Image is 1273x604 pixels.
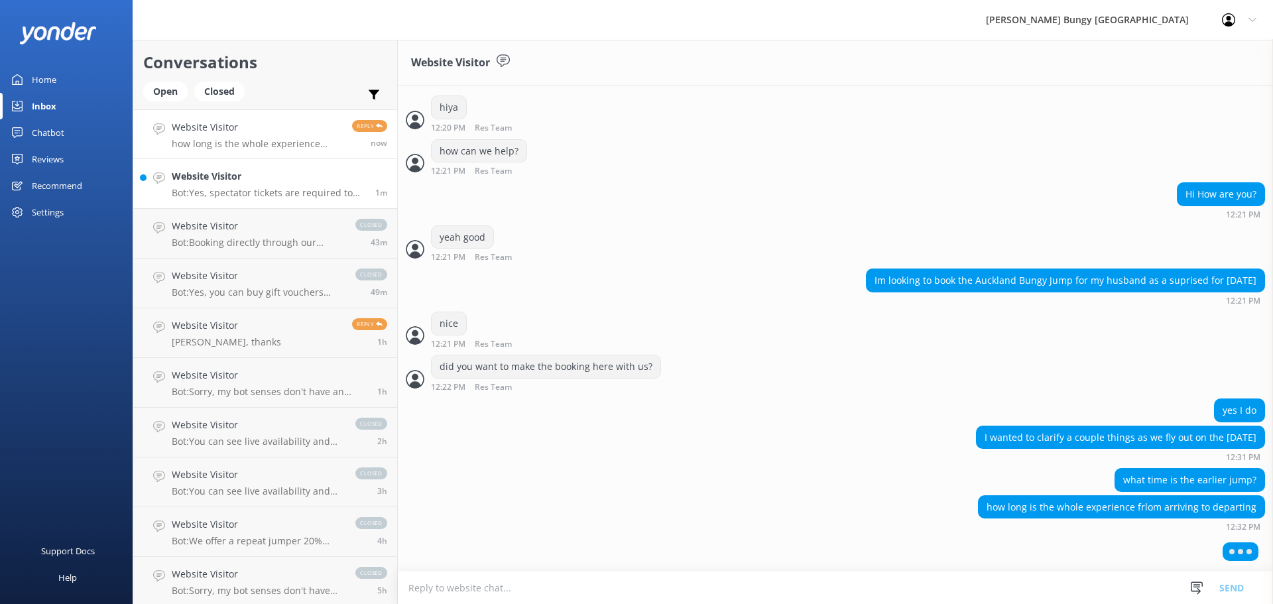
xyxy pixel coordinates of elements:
[172,169,365,184] h4: Website Visitor
[867,269,1264,292] div: Im looking to book the Auckland Bungy Jump for my husband as a suprised for [DATE]
[194,84,251,98] a: Closed
[58,564,77,591] div: Help
[355,517,387,529] span: closed
[377,535,387,546] span: 07:51am 20-Aug-2025 (UTC +12:00) Pacific/Auckland
[143,50,387,75] h2: Conversations
[1226,297,1260,305] strong: 12:21 PM
[172,286,342,298] p: Bot: Yes, you can buy gift vouchers without booking a specific date. They are valid for 12 months...
[377,386,387,397] span: 11:17am 20-Aug-2025 (UTC +12:00) Pacific/Auckland
[133,507,397,557] a: Website VisitorBot:We offer a repeat jumper 20% discount on any of our singular activities for re...
[32,146,64,172] div: Reviews
[133,159,397,209] a: Website VisitorBot:Yes, spectator tickets are required to watch the Nevis Bungy. The fee is $50, ...
[172,467,342,482] h4: Website Visitor
[432,312,466,335] div: nice
[1177,210,1265,219] div: 12:21pm 20-Aug-2025 (UTC +12:00) Pacific/Auckland
[371,237,387,248] span: 11:49am 20-Aug-2025 (UTC +12:00) Pacific/Auckland
[133,209,397,259] a: Website VisitorBot:Booking directly through our website always offers the best prices. Our combos...
[355,219,387,231] span: closed
[172,219,342,233] h4: Website Visitor
[431,167,465,176] strong: 12:21 PM
[133,109,397,159] a: Website Visitorhow long is the whole experience frlom arriving to departingReplynow
[355,418,387,430] span: closed
[431,124,465,133] strong: 12:20 PM
[371,137,387,149] span: 12:32pm 20-Aug-2025 (UTC +12:00) Pacific/Auckland
[475,340,512,349] span: Res Team
[172,436,342,448] p: Bot: You can see live availability and book the Kawarau Zipride on our website at [URL][DOMAIN_NA...
[411,54,490,72] h3: Website Visitor
[143,82,188,101] div: Open
[133,457,397,507] a: Website VisitorBot:You can see live availability and book all of our experiences online. I recomm...
[1178,183,1264,206] div: Hi How are you?
[352,318,387,330] span: Reply
[133,358,397,408] a: Website VisitorBot:Sorry, my bot senses don't have an answer for that, please try and rephrase yo...
[1115,469,1264,491] div: what time is the earlier jump?
[133,259,397,308] a: Website VisitorBot:Yes, you can buy gift vouchers without booking a specific date. They are valid...
[431,253,465,262] strong: 12:21 PM
[172,535,342,547] p: Bot: We offer a repeat jumper 20% discount on any of our singular activities for returning custom...
[172,418,342,432] h4: Website Visitor
[172,336,281,348] p: [PERSON_NAME], thanks
[475,124,512,133] span: Res Team
[355,567,387,579] span: closed
[172,269,342,283] h4: Website Visitor
[355,269,387,280] span: closed
[32,93,56,119] div: Inbox
[133,308,397,358] a: Website Visitor[PERSON_NAME], thanksReply1h
[375,187,387,198] span: 12:31pm 20-Aug-2025 (UTC +12:00) Pacific/Auckland
[172,237,342,249] p: Bot: Booking directly through our website always offers the best prices. Our combos are a great w...
[20,22,96,44] img: yonder-white-logo.png
[976,452,1265,461] div: 12:31pm 20-Aug-2025 (UTC +12:00) Pacific/Auckland
[172,368,367,383] h4: Website Visitor
[172,120,342,135] h4: Website Visitor
[431,340,465,349] strong: 12:21 PM
[431,123,555,133] div: 12:20pm 20-Aug-2025 (UTC +12:00) Pacific/Auckland
[32,199,64,225] div: Settings
[1226,211,1260,219] strong: 12:21 PM
[431,252,555,262] div: 12:21pm 20-Aug-2025 (UTC +12:00) Pacific/Auckland
[432,96,466,119] div: hiya
[172,187,365,199] p: Bot: Yes, spectator tickets are required to watch the Nevis Bungy. The fee is $50, but kids under...
[172,585,342,597] p: Bot: Sorry, my bot senses don't have an answer for that, please try and rephrase your question, I...
[172,318,281,333] h4: Website Visitor
[977,426,1264,449] div: I wanted to clarify a couple things as we fly out on the [DATE]
[431,339,555,349] div: 12:21pm 20-Aug-2025 (UTC +12:00) Pacific/Auckland
[32,66,56,93] div: Home
[41,538,95,564] div: Support Docs
[377,336,387,347] span: 11:21am 20-Aug-2025 (UTC +12:00) Pacific/Auckland
[172,517,342,532] h4: Website Visitor
[355,467,387,479] span: closed
[172,138,342,150] p: how long is the whole experience frlom arriving to departing
[133,408,397,457] a: Website VisitorBot:You can see live availability and book the Kawarau Zipride on our website at [...
[431,383,465,392] strong: 12:22 PM
[172,386,367,398] p: Bot: Sorry, my bot senses don't have an answer for that, please try and rephrase your question, I...
[377,585,387,596] span: 06:48am 20-Aug-2025 (UTC +12:00) Pacific/Auckland
[172,567,342,581] h4: Website Visitor
[32,119,64,146] div: Chatbot
[979,496,1264,518] div: how long is the whole experience frlom arriving to departing
[1215,399,1264,422] div: yes I do
[978,522,1265,531] div: 12:32pm 20-Aug-2025 (UTC +12:00) Pacific/Auckland
[32,172,82,199] div: Recommend
[377,485,387,497] span: 09:23am 20-Aug-2025 (UTC +12:00) Pacific/Auckland
[371,286,387,298] span: 11:43am 20-Aug-2025 (UTC +12:00) Pacific/Auckland
[143,84,194,98] a: Open
[866,296,1265,305] div: 12:21pm 20-Aug-2025 (UTC +12:00) Pacific/Auckland
[377,436,387,447] span: 10:16am 20-Aug-2025 (UTC +12:00) Pacific/Auckland
[432,226,493,249] div: yeah good
[194,82,245,101] div: Closed
[1226,453,1260,461] strong: 12:31 PM
[432,355,660,378] div: did you want to make the booking here with us?
[431,166,555,176] div: 12:21pm 20-Aug-2025 (UTC +12:00) Pacific/Auckland
[352,120,387,132] span: Reply
[432,140,526,162] div: how can we help?
[475,253,512,262] span: Res Team
[475,383,512,392] span: Res Team
[1226,523,1260,531] strong: 12:32 PM
[475,167,512,176] span: Res Team
[172,485,342,497] p: Bot: You can see live availability and book all of our experiences online. I recommend checking t...
[431,382,661,392] div: 12:22pm 20-Aug-2025 (UTC +12:00) Pacific/Auckland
